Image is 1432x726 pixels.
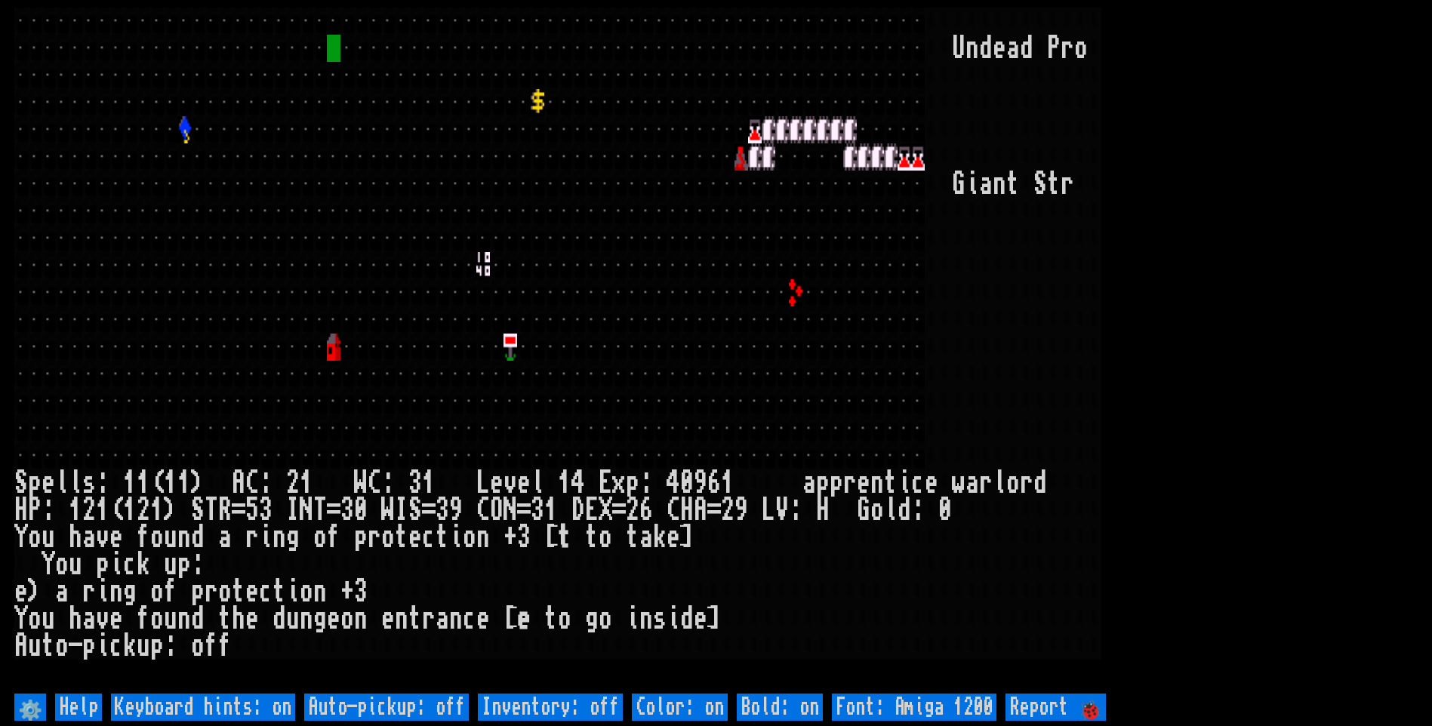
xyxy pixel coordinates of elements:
div: 1 [721,469,734,497]
div: o [463,524,476,551]
div: a [802,469,816,497]
div: o [340,605,354,632]
div: o [218,578,232,605]
div: Y [42,551,55,578]
div: : [96,469,109,497]
div: 2 [137,497,150,524]
div: e [517,605,531,632]
div: = [422,497,436,524]
div: o [150,605,164,632]
div: g [585,605,599,632]
div: a [979,171,993,198]
div: o [599,524,612,551]
div: [ [504,605,517,632]
div: 2 [82,497,96,524]
div: c [911,469,925,497]
div: 9 [694,469,707,497]
div: n [965,35,979,62]
div: l [884,497,898,524]
div: = [517,497,531,524]
div: e [925,469,938,497]
div: d [273,605,286,632]
div: u [164,605,177,632]
div: t [558,524,571,551]
div: - [69,632,82,660]
div: c [259,578,273,605]
div: W [354,469,368,497]
div: 2 [721,497,734,524]
div: 3 [531,497,544,524]
div: n [300,605,313,632]
div: i [965,171,979,198]
div: a [639,524,653,551]
div: o [1006,469,1020,497]
div: e [381,605,395,632]
div: f [164,578,177,605]
div: v [504,469,517,497]
div: 0 [938,497,952,524]
div: 3 [517,524,531,551]
div: S [191,497,205,524]
div: o [191,632,205,660]
div: n [476,524,490,551]
div: l [531,469,544,497]
div: g [286,524,300,551]
div: = [707,497,721,524]
div: 5 [245,497,259,524]
div: x [612,469,626,497]
div: t [273,578,286,605]
div: ] [680,524,694,551]
div: L [762,497,775,524]
div: v [96,524,109,551]
div: u [69,551,82,578]
div: U [952,35,965,62]
div: : [639,469,653,497]
div: 1 [123,469,137,497]
div: + [504,524,517,551]
div: 1 [544,497,558,524]
div: d [1033,469,1047,497]
div: i [109,551,123,578]
div: r [1061,171,1074,198]
div: : [911,497,925,524]
div: 3 [436,497,449,524]
div: A [232,469,245,497]
div: i [626,605,639,632]
div: 1 [137,469,150,497]
div: h [69,605,82,632]
div: 1 [123,497,137,524]
div: s [82,469,96,497]
div: [ [544,524,558,551]
div: u [137,632,150,660]
input: Inventory: off [478,694,623,721]
div: d [979,35,993,62]
div: 6 [639,497,653,524]
div: o [150,578,164,605]
div: R [218,497,232,524]
div: E [585,497,599,524]
div: + [340,578,354,605]
div: N [300,497,313,524]
div: h [69,524,82,551]
div: e [490,469,504,497]
div: e [245,605,259,632]
div: k [137,551,150,578]
div: p [830,469,843,497]
div: r [368,524,381,551]
div: s [653,605,667,632]
div: C [476,497,490,524]
div: n [639,605,653,632]
div: f [218,632,232,660]
div: O [490,497,504,524]
div: a [82,524,96,551]
input: Help [55,694,102,721]
div: t [42,632,55,660]
div: e [42,469,55,497]
div: C [368,469,381,497]
div: o [28,605,42,632]
div: 3 [354,578,368,605]
div: t [585,524,599,551]
div: r [843,469,857,497]
div: e [245,578,259,605]
div: n [870,469,884,497]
